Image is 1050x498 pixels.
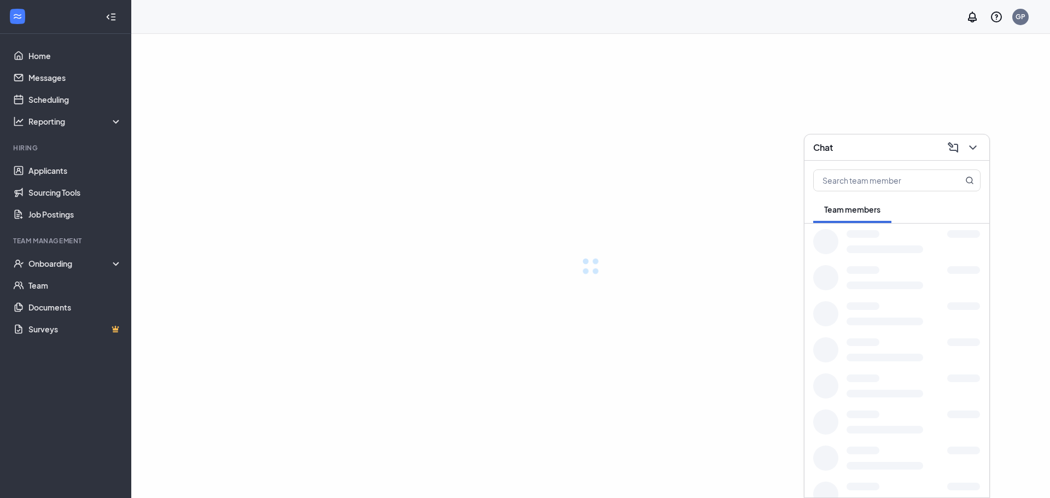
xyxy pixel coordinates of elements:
[28,274,122,296] a: Team
[963,139,981,156] button: ChevronDown
[28,89,122,110] a: Scheduling
[1016,12,1025,21] div: GP
[28,318,122,340] a: SurveysCrown
[965,176,974,185] svg: MagnifyingGlass
[12,11,23,22] svg: WorkstreamLogo
[28,203,122,225] a: Job Postings
[947,141,960,154] svg: ComposeMessage
[813,142,833,154] h3: Chat
[28,296,122,318] a: Documents
[824,204,880,214] span: Team members
[13,116,24,127] svg: Analysis
[28,258,122,269] div: Onboarding
[966,141,979,154] svg: ChevronDown
[28,45,122,67] a: Home
[28,67,122,89] a: Messages
[28,181,122,203] a: Sourcing Tools
[814,170,943,191] input: Search team member
[990,10,1003,24] svg: QuestionInfo
[943,139,961,156] button: ComposeMessage
[13,143,120,153] div: Hiring
[106,11,116,22] svg: Collapse
[13,236,120,245] div: Team Management
[28,160,122,181] a: Applicants
[13,258,24,269] svg: UserCheck
[966,10,979,24] svg: Notifications
[28,116,122,127] div: Reporting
